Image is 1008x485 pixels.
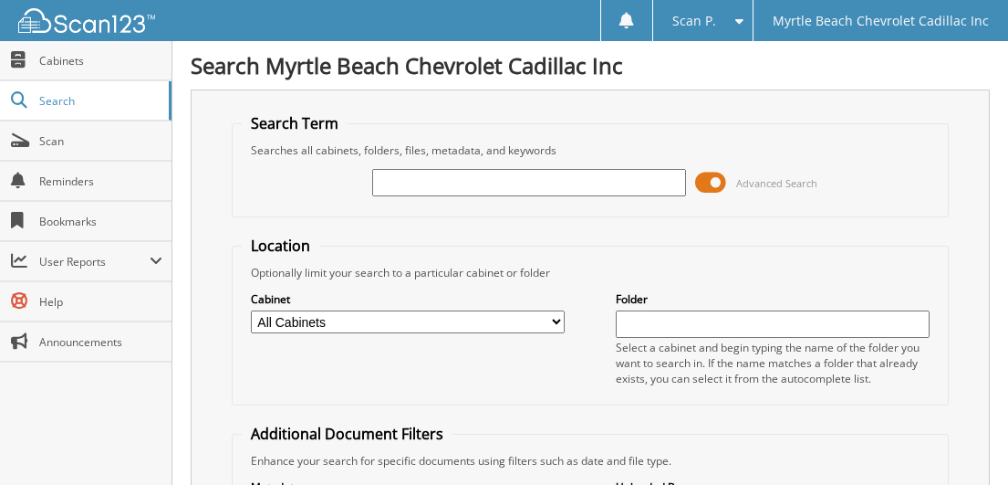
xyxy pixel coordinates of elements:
[18,8,155,33] img: scan123-logo-white.svg
[39,254,150,269] span: User Reports
[39,93,160,109] span: Search
[191,50,990,80] h1: Search Myrtle Beach Chevrolet Cadillac Inc
[672,16,716,26] span: Scan P.
[39,53,162,69] span: Cabinets
[773,16,989,26] span: Myrtle Beach Chevrolet Cadillac Inc
[917,397,1008,485] iframe: Chat Widget
[242,113,348,133] legend: Search Term
[616,291,930,307] label: Folder
[39,174,162,189] span: Reminders
[242,236,319,256] legend: Location
[736,176,817,190] span: Advanced Search
[39,334,162,350] span: Announcements
[39,214,162,229] span: Bookmarks
[616,340,930,386] div: Select a cabinet and begin typing the name of the folder you want to search in. If the name match...
[242,453,939,469] div: Enhance your search for specific documents using filters such as date and file type.
[39,133,162,149] span: Scan
[39,294,162,310] span: Help
[251,291,565,307] label: Cabinet
[242,265,939,280] div: Optionally limit your search to a particular cabinet or folder
[242,142,939,158] div: Searches all cabinets, folders, files, metadata, and keywords
[242,424,452,444] legend: Additional Document Filters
